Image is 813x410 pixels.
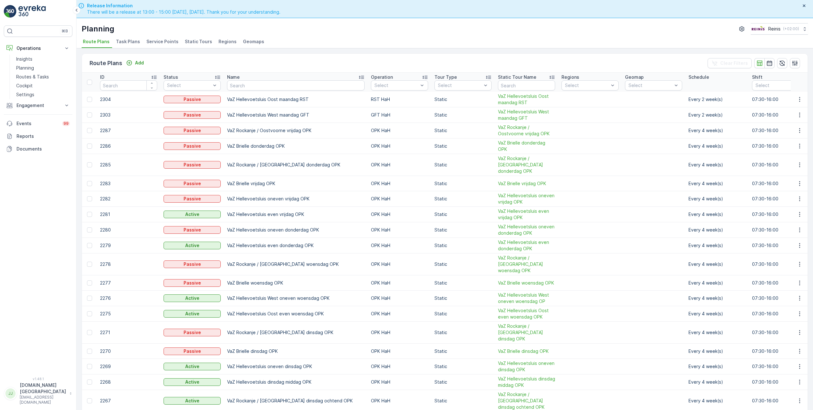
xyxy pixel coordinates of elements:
[368,92,431,107] td: RST HaH
[16,83,33,89] p: Cockpit
[368,359,431,374] td: OPK HaH
[368,253,431,275] td: OPK HaH
[685,238,749,253] td: Every 4 week(s)
[97,344,160,359] td: 2270
[749,306,812,322] td: 07:30-16:00
[224,374,368,390] td: VaZ Hellevoetsluis dinsdag middag OPK
[224,154,368,176] td: VaZ Rockanje / [GEOGRAPHIC_DATA] donderdag OPK
[498,124,555,137] a: VaZ Rockanje / Oostvoorne vrijdag OPK
[97,306,160,322] td: 2275
[87,212,92,217] div: Toggle Row Selected
[87,128,92,133] div: Toggle Row Selected
[184,280,201,286] p: Passive
[434,74,457,80] p: Tour Type
[224,275,368,291] td: VaZ Brielle woensdag OPK
[431,253,495,275] td: Static
[164,294,221,302] button: Active
[749,322,812,344] td: 07:30-16:00
[431,359,495,374] td: Static
[87,296,92,301] div: Toggle Row Selected
[368,306,431,322] td: OPK HaH
[87,227,92,232] div: Toggle Row Selected
[184,127,201,134] p: Passive
[97,275,160,291] td: 2277
[164,347,221,355] button: Passive
[224,123,368,138] td: VaZ Rockanje / Oostvoorne vrijdag OPK
[185,211,199,218] p: Active
[185,379,199,385] p: Active
[751,25,766,32] img: Reinis-Logo-Vrijstaand_Tekengebied-1-copy2_aBO4n7j.png
[431,191,495,207] td: Static
[97,107,160,123] td: 2303
[4,377,72,381] span: v 1.48.1
[164,161,221,169] button: Passive
[749,191,812,207] td: 07:30-16:00
[368,238,431,253] td: OPK HaH
[224,222,368,238] td: VaZ Hellevoetsluis oneven donderdag OPK
[97,191,160,207] td: 2282
[17,133,70,139] p: Reports
[498,109,555,121] a: VaZ Hellevoetsluis West maandag GFT
[62,29,68,34] p: ⌘B
[224,176,368,191] td: VaZ Brielle vrijdag OPK
[4,130,72,143] a: Reports
[224,191,368,207] td: VaZ Hellevoetsluis oneven vrijdag OPK
[224,107,368,123] td: VaZ Hellevoetsluis West maandag GFT
[720,60,748,66] p: Clear Filters
[185,398,199,404] p: Active
[685,275,749,291] td: Every 4 week(s)
[87,311,92,316] div: Toggle Row Selected
[224,344,368,359] td: VaZ Brielle dinsdag OPK
[498,155,555,174] a: VaZ Rockanje / Oostvoorne donderdag OPK
[164,310,221,318] button: Active
[768,26,781,32] p: Reinis
[368,191,431,207] td: OPK HaH
[146,38,178,45] span: Service Points
[164,378,221,386] button: Active
[4,42,72,55] button: Operations
[431,344,495,359] td: Static
[431,238,495,253] td: Static
[368,176,431,191] td: OPK HaH
[164,397,221,405] button: Active
[431,222,495,238] td: Static
[97,123,160,138] td: 2287
[685,138,749,154] td: Every 4 week(s)
[5,388,16,399] div: JJ
[97,238,160,253] td: 2279
[565,82,609,89] p: Select
[224,138,368,154] td: VaZ Brielle donderdag OPK
[498,292,555,305] a: VaZ Hellevoetsluis West oneven woensdag OP
[749,253,812,275] td: 07:30-16:00
[498,307,555,320] a: VaZ Hellevoetsluis Oost even woensdag OPK
[431,291,495,306] td: Static
[164,127,221,134] button: Passive
[184,162,201,168] p: Passive
[100,74,104,80] p: ID
[87,330,92,335] div: Toggle Row Selected
[97,207,160,222] td: 2281
[224,291,368,306] td: VaZ Hellevoetsluis West oneven woensdag OPK
[431,123,495,138] td: Static
[685,191,749,207] td: Every 4 week(s)
[227,74,240,80] p: Name
[498,323,555,342] span: VaZ Rockanje / [GEOGRAPHIC_DATA] dinsdag OPK
[685,154,749,176] td: Every 4 week(s)
[4,382,72,405] button: JJ[DOMAIN_NAME][GEOGRAPHIC_DATA][EMAIL_ADDRESS][DOMAIN_NAME]
[498,140,555,152] a: VaZ Brielle donderdag OPK
[498,224,555,236] span: VaZ Hellevoetsluis oneven donderdag OPK
[97,359,160,374] td: 2269
[498,74,536,80] p: Static Tour Name
[708,58,752,68] button: Clear Filters
[90,59,122,68] p: Route Plans
[14,72,72,81] a: Routes & Tasks
[431,275,495,291] td: Static
[164,180,221,187] button: Passive
[184,112,201,118] p: Passive
[498,280,555,286] a: VaZ Brielle woensdag OPK
[164,226,221,234] button: Passive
